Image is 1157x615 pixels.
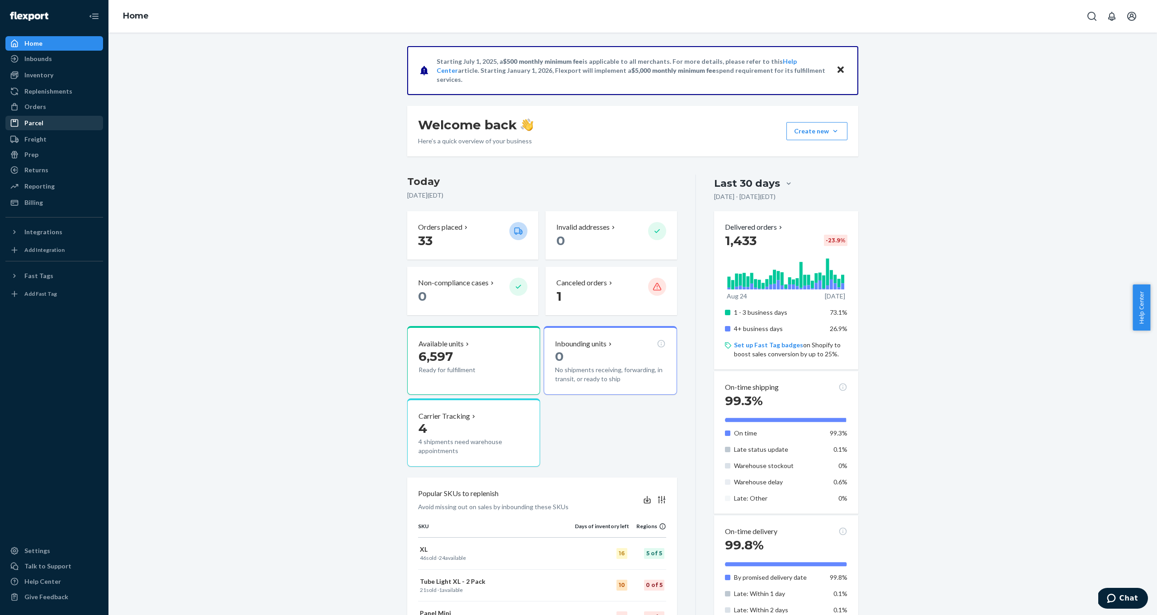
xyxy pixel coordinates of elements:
[555,349,564,364] span: 0
[833,590,847,597] span: 0.1%
[24,39,42,48] div: Home
[418,117,533,133] h1: Welcome back
[419,411,470,421] p: Carrier Tracking
[734,341,847,359] p: on Shopify to boost sales conversion by up to 25%.
[10,12,48,21] img: Flexport logo
[24,150,38,159] div: Prep
[555,365,665,383] p: No shipments receiving, forwarding, in transit, or ready to ship
[5,163,103,177] a: Returns
[420,554,573,562] p: sold · available
[418,278,489,288] p: Non-compliance cases
[556,278,607,288] p: Canceled orders
[616,548,627,559] div: 16
[546,267,677,315] button: Canceled orders 1
[419,365,502,374] p: Ready for fulfillment
[419,421,427,436] span: 4
[830,308,847,316] span: 73.1%
[123,11,149,21] a: Home
[725,382,779,393] p: On-time shipping
[24,562,71,571] div: Talk to Support
[437,57,828,84] p: Starting July 1, 2025, a is applicable to all merchants. For more details, please refer to this a...
[407,326,540,395] button: Available units6,597Ready for fulfillment
[734,589,823,598] p: Late: Within 1 day
[420,587,426,593] span: 21
[5,269,103,283] button: Fast Tags
[24,577,61,586] div: Help Center
[5,36,103,51] a: Home
[838,494,847,502] span: 0%
[544,326,677,395] button: Inbounding units0No shipments receiving, forwarding, in transit, or ready to ship
[116,3,156,29] ol: breadcrumbs
[5,544,103,558] a: Settings
[631,66,716,74] span: $5,000 monthly minimum fee
[24,227,62,237] div: Integrations
[725,537,764,553] span: 99.8%
[85,7,103,25] button: Close Navigation
[24,54,52,63] div: Inbounds
[734,341,803,349] a: Set up Fast Tag badges
[5,84,103,99] a: Replenishments
[556,289,562,304] span: 1
[629,522,666,530] div: Regions
[420,577,573,586] p: Tube Light XL - 2 Pack
[5,287,103,301] a: Add Fast Tag
[5,52,103,66] a: Inbounds
[24,166,48,175] div: Returns
[725,526,777,537] p: On-time delivery
[24,198,43,207] div: Billing
[714,192,776,201] p: [DATE] - [DATE] ( EDT )
[1083,7,1101,25] button: Open Search Box
[725,222,784,232] p: Delivered orders
[439,587,442,593] span: 1
[5,243,103,257] a: Add Integration
[24,118,43,128] div: Parcel
[407,398,540,467] button: Carrier Tracking44 shipments need warehouse appointments
[24,135,47,144] div: Freight
[830,573,847,581] span: 99.8%
[24,290,57,298] div: Add Fast Tag
[24,182,55,191] div: Reporting
[418,222,462,232] p: Orders placed
[786,122,847,140] button: Create new
[5,559,103,573] button: Talk to Support
[734,429,823,438] p: On time
[439,554,445,561] span: 24
[734,606,823,615] p: Late: Within 2 days
[5,68,103,82] a: Inventory
[644,580,664,591] div: 0 of 5
[556,222,610,232] p: Invalid addresses
[419,349,453,364] span: 6,597
[616,580,627,591] div: 10
[734,573,823,582] p: By promised delivery date
[5,179,103,194] a: Reporting
[420,554,426,561] span: 46
[24,246,65,254] div: Add Integration
[835,64,847,77] button: Close
[24,71,53,80] div: Inventory
[407,175,677,189] h3: Today
[725,233,757,248] span: 1,433
[418,522,575,538] th: SKU
[5,132,103,147] a: Freight
[734,478,823,487] p: Warehouse delay
[24,271,53,280] div: Fast Tags
[734,308,823,317] p: 1 - 3 business days
[418,137,533,146] p: Here’s a quick overview of your business
[5,225,103,239] button: Integrations
[725,393,763,408] span: 99.3%
[407,191,677,200] p: [DATE] ( EDT )
[1133,284,1150,331] button: Help Center
[5,116,103,130] a: Parcel
[503,57,583,65] span: $500 monthly minimum fee
[5,99,103,114] a: Orders
[407,267,538,315] button: Non-compliance cases 0
[555,339,607,349] p: Inbounding units
[418,289,427,304] span: 0
[24,87,72,96] div: Replenishments
[420,545,573,554] p: XL
[727,292,747,301] p: Aug 24
[5,195,103,210] a: Billing
[1123,7,1141,25] button: Open account menu
[830,429,847,437] span: 99.3%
